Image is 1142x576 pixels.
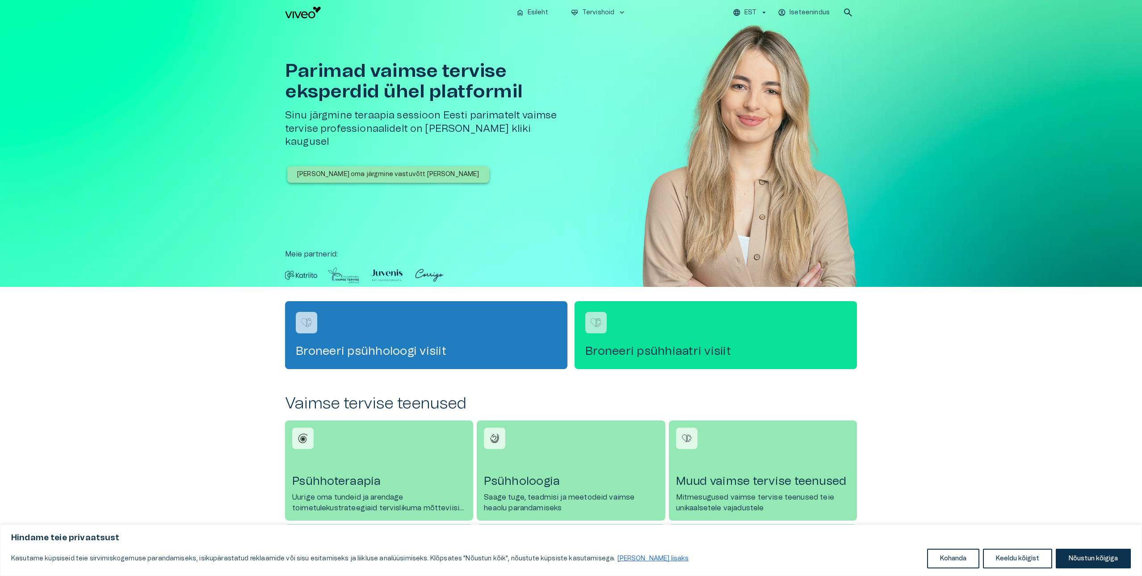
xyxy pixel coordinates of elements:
[567,6,630,19] button: ecg_heartTervishoidkeyboard_arrow_down
[285,301,567,369] a: Navigate to service booking
[488,432,501,445] img: Psühholoogia icon
[676,492,850,513] p: Mitmesugused vaimse tervise teenused teie unikaalsetele vajadustele
[731,6,769,19] button: EST
[285,7,321,18] img: Viveo logo
[582,8,615,17] p: Tervishoid
[287,166,489,183] button: [PERSON_NAME] oma järgmine vastuvõtt [PERSON_NAME]
[618,8,626,17] span: keyboard_arrow_down
[680,432,693,445] img: Muud vaimse tervise teenused icon
[285,394,857,413] h2: Vaimse tervise teenused
[292,474,466,488] h4: Psühhoteraapia
[328,267,360,284] img: Partner logo
[516,8,524,17] span: home
[296,344,557,358] h4: Broneeri psühholoogi visiit
[744,8,756,17] p: EST
[285,7,509,18] a: Navigate to homepage
[585,344,846,358] h4: Broneeri psühhiaatri visiit
[777,6,832,19] button: Iseteenindus
[285,267,317,284] img: Partner logo
[512,6,553,19] button: homeEsileht
[300,316,313,329] img: Broneeri psühholoogi visiit logo
[1056,549,1131,568] button: Nõustun kõigiga
[843,7,853,18] span: search
[285,61,575,102] h1: Parimad vaimse tervise eksperdid ühel platformil
[676,474,850,488] h4: Muud vaimse tervise teenused
[617,555,689,562] a: Loe lisaks
[983,549,1052,568] button: Keeldu kõigist
[285,249,857,260] p: Meie partnerid :
[789,8,830,17] p: Iseteenindus
[575,301,857,369] a: Navigate to service booking
[642,25,857,314] img: Woman smiling
[484,474,658,488] h4: Psühholoogia
[927,549,979,568] button: Kohanda
[589,316,603,329] img: Broneeri psühhiaatri visiit logo
[370,267,403,284] img: Partner logo
[571,8,579,17] span: ecg_heart
[11,553,689,564] p: Kasutame küpsiseid teie sirvimiskogemuse parandamiseks, isikupärastatud reklaamide või sisu esita...
[285,109,575,148] h5: Sinu järgmine teraapia sessioon Eesti parimatelt vaimse tervise professionaalidelt on [PERSON_NAM...
[839,4,857,21] button: open search modal
[297,170,479,179] p: [PERSON_NAME] oma järgmine vastuvõtt [PERSON_NAME]
[11,533,1131,543] p: Hindame teie privaatsust
[484,492,658,513] p: Saage tuge, teadmisi ja meetodeid vaimse heaolu parandamiseks
[292,492,466,513] p: Uurige oma tundeid ja arendage toimetulekustrateegiaid tervislikuma mõtteviisi saavutamiseks
[528,8,548,17] p: Esileht
[296,432,310,445] img: Psühhoteraapia icon
[413,267,445,284] img: Partner logo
